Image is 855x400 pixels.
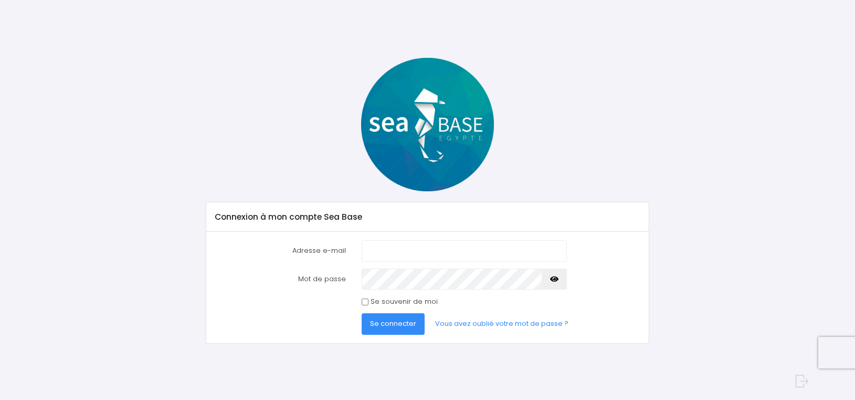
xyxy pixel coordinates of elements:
div: Connexion à mon compte Sea Base [206,202,649,232]
a: Vous avez oublié votre mot de passe ? [427,313,577,334]
span: Se connecter [370,319,416,329]
button: Se connecter [362,313,425,334]
label: Mot de passe [207,269,354,290]
label: Se souvenir de moi [371,296,438,307]
label: Adresse e-mail [207,240,354,261]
